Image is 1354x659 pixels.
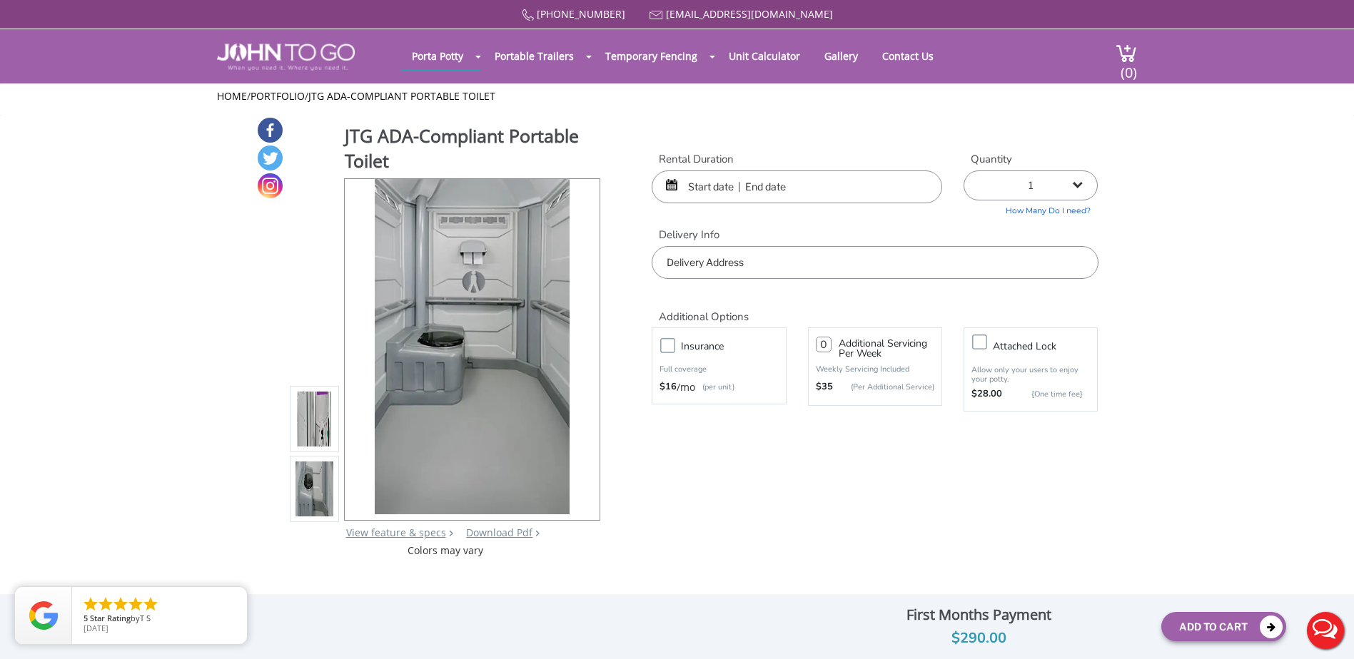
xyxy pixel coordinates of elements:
[660,362,778,377] p: Full coverage
[964,200,1098,217] a: How Many Do I need?
[660,380,778,394] div: /mo
[964,152,1098,167] label: Quantity
[142,596,159,613] li: 
[816,380,833,394] strong: $35
[345,123,602,177] h1: JTG ADA-Compliant Portable Toilet
[258,118,283,143] a: Facebook
[251,89,305,103] a: Portfolio
[217,89,247,103] a: Home
[833,382,934,392] p: (Per Additional Service)
[97,596,114,613] li: 
[1116,44,1137,63] img: cart a
[84,623,108,633] span: [DATE]
[82,596,99,613] li: 
[718,42,811,70] a: Unit Calculator
[681,337,792,355] h3: Insurance
[29,601,58,630] img: Review Rating
[401,42,474,70] a: Porta Potty
[84,614,236,624] span: by
[816,337,832,352] input: 0
[652,228,1098,242] label: Delivery Info
[650,11,663,20] img: Mail
[595,42,708,70] a: Temporary Fencing
[839,339,934,359] h3: Additional Servicing Per Week
[1297,602,1354,659] button: Live Chat
[971,387,1002,402] strong: $28.00
[295,251,334,587] img: Product
[652,246,1098,279] input: Delivery Address
[346,526,446,539] a: View feature & specs
[90,613,131,623] span: Star Rating
[1120,51,1137,82] span: (0)
[449,530,453,536] img: right arrow icon
[971,365,1090,384] p: Allow only your users to enjoy your potty.
[84,613,88,623] span: 5
[652,170,942,203] input: Start date | End date
[217,44,355,71] img: JOHN to go
[112,596,129,613] li: 
[807,627,1151,650] div: $290.00
[258,173,283,198] a: Instagram
[522,9,534,21] img: Call
[466,526,532,539] a: Download Pdf
[652,293,1098,324] h2: Additional Options
[127,596,144,613] li: 
[993,337,1104,355] h3: Attached lock
[375,179,570,515] img: Product
[1161,612,1286,641] button: Add To Cart
[1009,387,1083,402] p: {One time fee}
[660,380,677,394] strong: $16
[814,42,869,70] a: Gallery
[258,145,283,170] a: Twitter
[537,7,625,21] a: [PHONE_NUMBER]
[140,613,151,623] span: T S
[816,364,934,374] p: Weekly Servicing Included
[535,530,540,536] img: chevron.png
[871,42,944,70] a: Contact Us
[308,89,495,103] a: JTG ADA-Compliant Portable Toilet
[484,42,585,70] a: Portable Trailers
[695,380,734,394] p: (per unit)
[295,321,334,657] img: Product
[217,89,1137,103] ul: / /
[652,152,942,167] label: Rental Duration
[666,7,833,21] a: [EMAIL_ADDRESS][DOMAIN_NAME]
[290,543,602,558] div: Colors may vary
[807,603,1151,627] div: First Months Payment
